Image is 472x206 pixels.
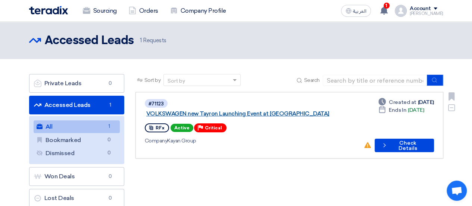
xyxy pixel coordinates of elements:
div: [DATE] [378,98,434,106]
a: Company Profile [164,3,232,19]
a: Won Deals0 [29,167,124,186]
span: RFx [156,125,165,130]
div: [PERSON_NAME] [410,12,443,16]
span: 0 [106,80,115,87]
span: 0 [105,149,114,157]
a: Orders [123,3,164,19]
button: العربية [341,5,371,17]
div: #71123 [149,101,164,106]
span: Critical [205,125,222,130]
span: Ends In [389,106,406,114]
span: 1 [105,123,114,130]
div: [DATE] [378,106,424,114]
a: Sourcing [77,3,123,19]
img: Teradix logo [29,6,68,15]
div: Account [410,6,431,12]
a: Private Leads0 [29,74,124,93]
button: Check Details [375,139,434,152]
span: 1 [140,37,142,44]
span: 0 [106,194,115,202]
span: 0 [106,173,115,180]
a: Open chat [447,181,467,201]
span: 1 [106,101,115,109]
a: All [34,120,120,133]
span: Search [304,76,319,84]
div: Sort by [168,77,185,85]
span: Company [145,138,168,144]
h2: Accessed Leads [45,33,134,48]
a: Bookmarked [34,134,120,147]
span: Active [171,124,193,132]
span: Requests [140,36,166,45]
a: Dismissed [34,147,120,160]
span: العربية [353,9,366,14]
img: profile_test.png [395,5,407,17]
a: Accessed Leads1 [29,96,124,114]
span: 1 [384,3,390,9]
span: Created at [389,98,416,106]
input: Search by title or reference number [323,75,427,86]
span: 0 [105,136,114,144]
a: VOLKSWAGEN new Tayron Launching Event at [GEOGRAPHIC_DATA] [146,110,333,117]
div: Kayan Group [145,137,357,145]
span: Sort by [144,76,161,84]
